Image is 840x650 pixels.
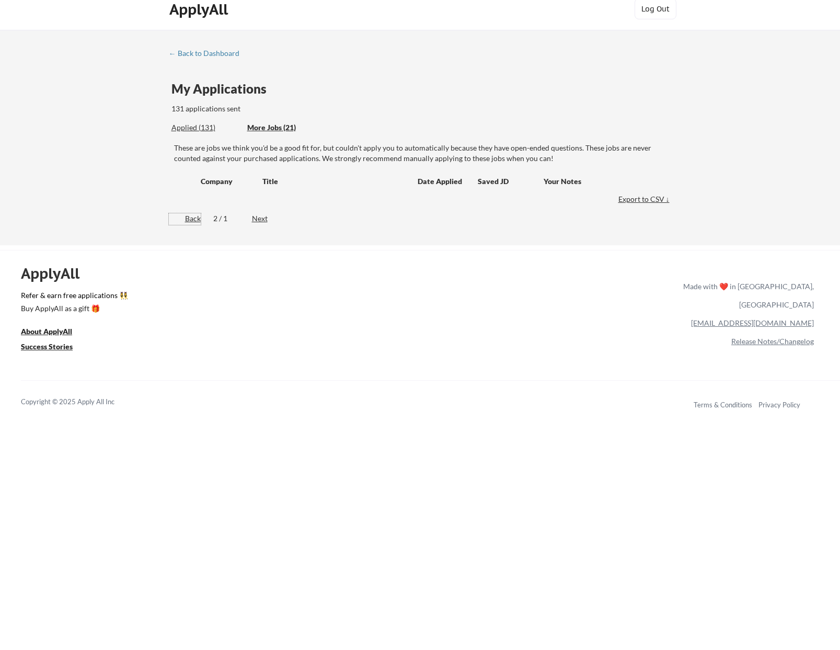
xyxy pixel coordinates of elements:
[478,172,544,190] div: Saved JD
[169,49,247,60] a: ← Back to Dashboard
[731,337,814,346] a: Release Notes/Changelog
[21,265,91,282] div: ApplyAll
[169,1,231,18] div: ApplyAll
[21,397,141,407] div: Copyright © 2025 Apply All Inc
[21,303,125,316] a: Buy ApplyAll as a gift 🎁
[247,122,324,133] div: These are job applications we think you'd be a good fit for, but couldn't apply you to automatica...
[21,342,73,351] u: Success Stories
[694,401,752,409] a: Terms & Conditions
[247,122,324,133] div: More Jobs (21)
[262,176,408,187] div: Title
[169,213,201,224] div: Back
[544,176,663,187] div: Your Notes
[21,305,125,312] div: Buy ApplyAll as a gift 🎁
[174,143,672,163] div: These are jobs we think you'd be a good fit for, but couldn't apply you to automatically because ...
[758,401,800,409] a: Privacy Policy
[21,292,465,303] a: Refer & earn free applications 👯‍♀️
[21,326,87,339] a: About ApplyAll
[679,277,814,314] div: Made with ❤️ in [GEOGRAPHIC_DATA], [GEOGRAPHIC_DATA]
[169,50,247,57] div: ← Back to Dashboard
[21,341,87,354] a: Success Stories
[618,194,672,204] div: Export to CSV ↓
[691,318,814,327] a: [EMAIL_ADDRESS][DOMAIN_NAME]
[171,122,239,133] div: Applied (131)
[252,213,280,224] div: Next
[171,122,239,133] div: These are all the jobs you've been applied to so far.
[171,83,275,95] div: My Applications
[213,213,239,224] div: 2 / 1
[201,176,253,187] div: Company
[418,176,464,187] div: Date Applied
[171,104,374,114] div: 131 applications sent
[21,327,72,336] u: About ApplyAll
